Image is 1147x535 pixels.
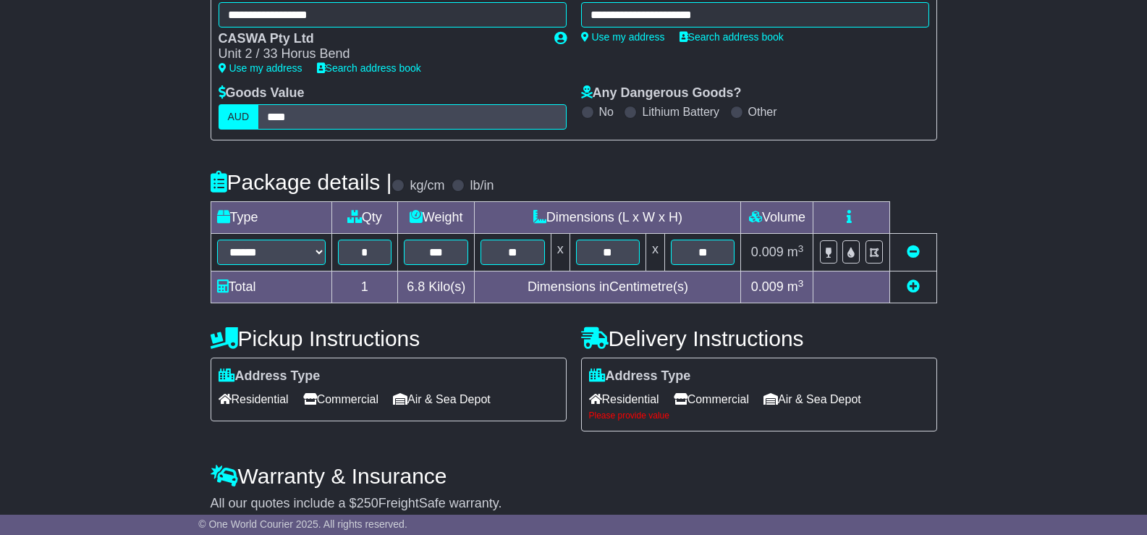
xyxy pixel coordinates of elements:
label: Address Type [219,368,321,384]
label: Lithium Battery [642,105,719,119]
label: Other [748,105,777,119]
a: Remove this item [907,245,920,259]
td: 1 [331,271,398,303]
span: 0.009 [751,279,784,294]
span: 250 [357,496,378,510]
span: Air & Sea Depot [763,388,861,410]
label: kg/cm [410,178,444,194]
td: x [646,234,665,271]
span: Residential [219,388,289,410]
h4: Pickup Instructions [211,327,567,350]
td: Dimensions (L x W x H) [475,202,741,234]
a: Add new item [907,279,920,294]
h4: Package details | [211,170,392,194]
span: Commercial [303,388,378,410]
td: Qty [331,202,398,234]
h4: Warranty & Insurance [211,464,937,488]
sup: 3 [798,243,804,254]
td: Volume [741,202,813,234]
label: No [599,105,614,119]
a: Use my address [581,31,665,43]
label: lb/in [470,178,494,194]
td: x [551,234,570,271]
td: Total [211,271,331,303]
td: Weight [398,202,475,234]
td: Kilo(s) [398,271,475,303]
label: Address Type [589,368,691,384]
span: Commercial [674,388,749,410]
td: Dimensions in Centimetre(s) [475,271,741,303]
span: 6.8 [407,279,425,294]
span: 0.009 [751,245,784,259]
div: All our quotes include a $ FreightSafe warranty. [211,496,937,512]
span: m [787,279,804,294]
td: Type [211,202,331,234]
div: Please provide value [589,410,929,421]
span: © One World Courier 2025. All rights reserved. [198,518,407,530]
div: Unit 2 / 33 Horus Bend [219,46,540,62]
a: Search address book [680,31,784,43]
span: Air & Sea Depot [393,388,491,410]
a: Search address book [317,62,421,74]
label: Any Dangerous Goods? [581,85,742,101]
div: CASWA Pty Ltd [219,31,540,47]
label: Goods Value [219,85,305,101]
sup: 3 [798,278,804,289]
span: Residential [589,388,659,410]
span: m [787,245,804,259]
h4: Delivery Instructions [581,327,937,350]
a: Use my address [219,62,302,74]
label: AUD [219,104,259,130]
